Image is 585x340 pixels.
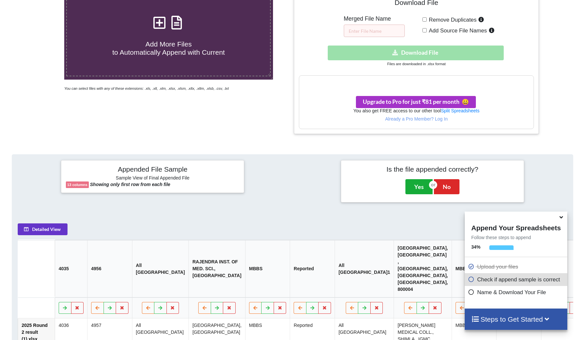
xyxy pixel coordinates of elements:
[468,288,566,296] p: Name & Download Your File
[132,240,188,297] th: All [GEOGRAPHIC_DATA]
[471,244,480,250] b: 34 %
[344,15,405,22] h5: Merged File Name
[299,116,533,122] p: Already a Pro Member? Log In
[434,179,459,194] button: No
[405,179,433,194] button: Yes
[468,275,566,284] p: Check if append sample is correct
[471,315,561,323] h4: Steps to Get Started
[90,182,170,187] b: Showing only first row from each file
[427,28,487,34] span: Add Source File Names
[64,86,229,90] i: You can select files with any of these extensions: .xls, .xlt, .xlm, .xlsx, .xlsm, .xltx, .xltm, ...
[290,240,335,297] th: Reported
[387,62,445,66] small: Files are downloaded in .xlsx format
[66,175,239,182] h6: Sample View of Final Appended File
[335,240,394,297] th: All [GEOGRAPHIC_DATA]1
[344,25,405,37] input: Enter File Name
[112,40,225,56] span: Add More Files to Automatically Append with Current
[245,240,290,297] th: MBBS
[188,240,245,297] th: RAJENDRA INST. OF MED. SCI., [GEOGRAPHIC_DATA]
[346,165,519,173] h4: Is the file appended correctly?
[465,222,567,232] h4: Append Your Spreadsheets
[394,240,451,297] th: [GEOGRAPHIC_DATA], [GEOGRAPHIC_DATA] , [GEOGRAPHIC_DATA], [GEOGRAPHIC_DATA], [GEOGRAPHIC_DATA], 8...
[441,108,479,113] a: Split Spreadsheets
[465,234,567,241] p: Follow these steps to append
[87,240,132,297] th: 4956
[468,263,566,271] p: Upload your files
[55,240,87,297] th: 4035
[18,223,68,235] button: Detailed View
[459,98,469,105] span: smile
[67,183,88,187] b: 13 columns
[299,108,533,114] h6: You also get FREE access to our other tool
[363,98,469,105] span: Upgrade to Pro for just ₹81 per month
[427,17,477,23] span: Remove Duplicates
[452,240,497,297] th: MBBS.1
[66,165,239,174] h4: Appended File Sample
[299,79,533,86] h3: Your files are more than 1 MB
[356,96,476,108] button: Upgrade to Pro for just ₹81 per monthsmile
